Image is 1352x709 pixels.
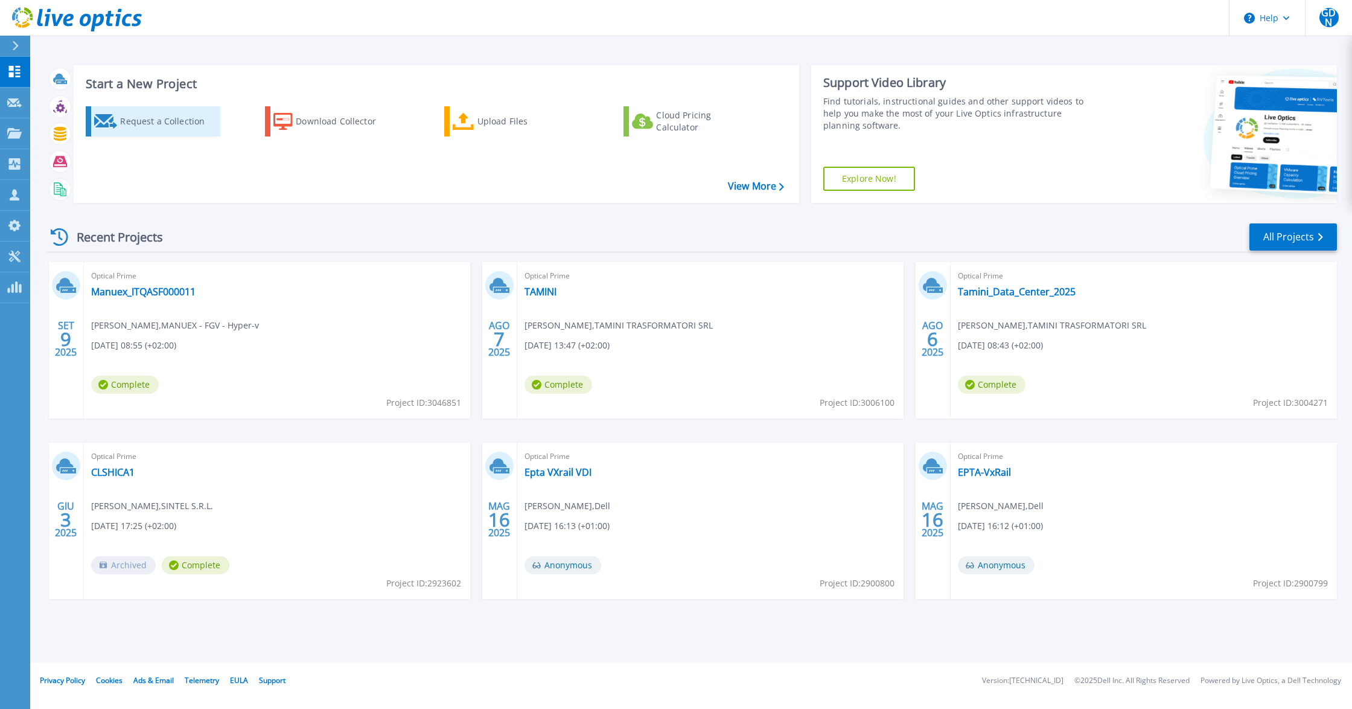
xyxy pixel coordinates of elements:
span: GDN [1319,8,1339,27]
a: Epta VXrail VDI [525,466,591,478]
a: View More [728,181,784,192]
div: AGO 2025 [488,317,511,361]
a: Cloud Pricing Calculator [623,106,758,136]
span: Optical Prime [525,269,896,283]
li: Version: [TECHNICAL_ID] [982,677,1063,685]
span: 16 [922,515,943,525]
span: Complete [958,376,1025,394]
span: Project ID: 3004271 [1253,396,1328,409]
span: [DATE] 17:25 (+02:00) [91,519,176,533]
h3: Start a New Project [86,77,783,91]
span: Complete [91,376,159,394]
a: Tamini_Data_Center_2025 [958,286,1076,298]
div: Download Collector [296,109,392,133]
span: Optical Prime [958,450,1330,463]
span: Optical Prime [958,269,1330,283]
a: Ads & Email [133,675,174,685]
span: Complete [162,556,229,574]
a: TAMINI [525,286,556,298]
a: Upload Files [444,106,579,136]
span: [DATE] 16:13 (+01:00) [525,519,610,533]
a: CLSHICA1 [91,466,135,478]
span: 3 [60,515,71,525]
a: Support [259,675,285,685]
span: [DATE] 16:12 (+01:00) [958,519,1043,533]
span: [DATE] 08:55 (+02:00) [91,339,176,352]
span: [PERSON_NAME] , Dell [525,499,610,513]
a: All Projects [1249,223,1337,251]
span: 6 [927,334,938,344]
span: Complete [525,376,592,394]
a: Explore Now! [823,167,915,191]
span: Archived [91,556,156,574]
span: Project ID: 3006100 [820,396,894,409]
div: Request a Collection [120,109,217,133]
span: 7 [494,334,505,344]
div: SET 2025 [54,317,77,361]
div: Cloud Pricing Calculator [656,109,753,133]
a: Cookies [96,675,123,685]
div: GIU 2025 [54,498,77,542]
li: © 2025 Dell Inc. All Rights Reserved [1074,677,1190,685]
span: Project ID: 2900800 [820,577,894,590]
span: 16 [488,515,510,525]
span: [PERSON_NAME] , TAMINI TRASFORMATORI SRL [525,319,713,332]
span: [DATE] 08:43 (+02:00) [958,339,1043,352]
a: EULA [230,675,248,685]
div: AGO 2025 [921,317,944,361]
span: [PERSON_NAME] , SINTEL S.R.L. [91,499,213,513]
a: Download Collector [265,106,400,136]
span: [DATE] 13:47 (+02:00) [525,339,610,352]
div: Recent Projects [46,222,179,252]
div: MAG 2025 [488,498,511,542]
a: Privacy Policy [40,675,85,685]
div: MAG 2025 [921,498,944,542]
span: Optical Prime [91,269,463,283]
a: Manuex_ITQASF000011 [91,286,196,298]
span: [PERSON_NAME] , MANUEX - FGV - Hyper-v [91,319,259,332]
span: [PERSON_NAME] , Dell [958,499,1044,513]
span: 9 [60,334,71,344]
span: Project ID: 2923602 [386,577,461,590]
span: Optical Prime [91,450,463,463]
span: Project ID: 3046851 [386,396,461,409]
span: Anonymous [958,556,1035,574]
a: Request a Collection [86,106,220,136]
a: Telemetry [185,675,219,685]
span: Anonymous [525,556,601,574]
li: Powered by Live Optics, a Dell Technology [1201,677,1341,685]
div: Upload Files [477,109,574,133]
span: [PERSON_NAME] , TAMINI TRASFORMATORI SRL [958,319,1146,332]
div: Find tutorials, instructional guides and other support videos to help you make the most of your L... [823,95,1094,132]
span: Optical Prime [525,450,896,463]
div: Support Video Library [823,75,1094,91]
a: EPTA-VxRail [958,466,1011,478]
span: Project ID: 2900799 [1253,577,1328,590]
